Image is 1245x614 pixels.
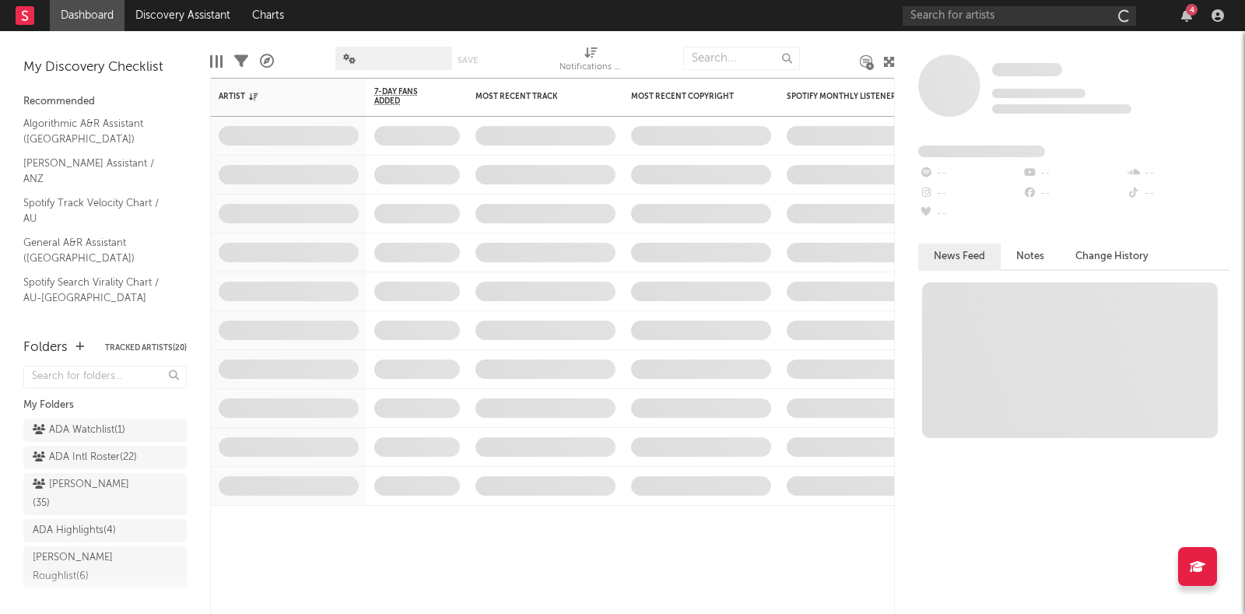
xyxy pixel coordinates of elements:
div: -- [1126,184,1229,204]
div: Artist [219,92,335,101]
span: Some Artist [992,63,1062,76]
span: 7-Day Fans Added [374,87,437,106]
button: News Feed [918,244,1001,269]
input: Search... [683,47,800,70]
a: Spotify Track Velocity Chart / AU [23,195,171,226]
a: ADA Watchlist(1) [23,419,187,442]
div: Spotify Monthly Listeners [787,92,903,101]
div: My Discovery Checklist [23,58,187,77]
a: [PERSON_NAME] Roughlist(6) [23,546,187,588]
div: -- [918,204,1022,224]
span: Fans Added by Platform [918,146,1045,157]
div: A&R Pipeline [260,39,274,84]
div: My Folders [23,396,187,415]
div: [PERSON_NAME] Roughlist ( 6 ) [33,549,142,586]
div: Most Recent Track [475,92,592,101]
input: Search for folders... [23,366,187,388]
div: Filters [234,39,248,84]
a: Spotify Search Virality Chart / AU-[GEOGRAPHIC_DATA] [23,274,171,306]
a: [PERSON_NAME](35) [23,473,187,515]
div: Recommended [23,93,187,111]
div: Most Recent Copyright [631,92,748,101]
div: -- [1022,163,1125,184]
div: 4 [1186,4,1198,16]
button: Tracked Artists(20) [105,344,187,352]
span: 0 fans last week [992,104,1131,114]
div: ADA Intl Roster ( 22 ) [33,448,137,467]
div: ADA Highlights ( 4 ) [33,521,116,540]
div: -- [1022,184,1125,204]
div: Notifications (Artist) [559,58,622,77]
input: Search for artists [903,6,1136,26]
a: ADA Highlights(4) [23,519,187,542]
a: ADA Intl Roster(22) [23,446,187,469]
span: Tracking Since: [DATE] [992,89,1085,98]
a: General A&R Assistant ([GEOGRAPHIC_DATA]) [23,234,171,266]
div: Edit Columns [210,39,223,84]
button: Change History [1060,244,1164,269]
div: -- [1126,163,1229,184]
div: Notifications (Artist) [559,39,622,84]
a: [PERSON_NAME] Assistant / ANZ [23,155,171,187]
a: Some Artist [992,62,1062,78]
div: -- [918,184,1022,204]
div: Folders [23,339,68,357]
a: Algorithmic A&R Assistant ([GEOGRAPHIC_DATA]) [23,115,171,147]
button: Save [458,56,478,65]
button: 4 [1181,9,1192,22]
div: -- [918,163,1022,184]
div: [PERSON_NAME] ( 35 ) [33,475,142,513]
div: ADA Watchlist ( 1 ) [33,421,125,440]
button: Notes [1001,244,1060,269]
